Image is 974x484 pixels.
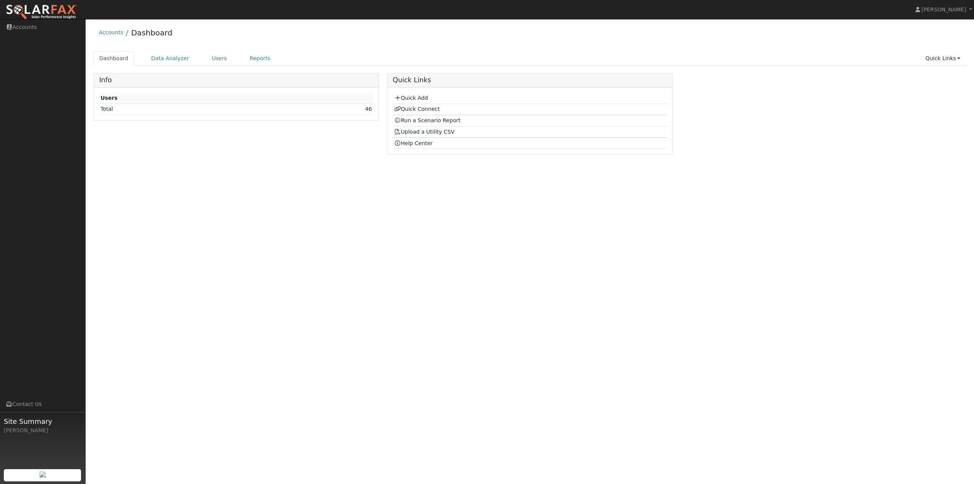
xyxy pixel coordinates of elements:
[94,51,134,65] a: Dashboard
[921,6,966,13] span: [PERSON_NAME]
[99,29,123,35] a: Accounts
[131,28,173,37] a: Dashboard
[920,51,966,65] a: Quick Links
[145,51,195,65] a: Data Analyzer
[244,51,276,65] a: Reports
[206,51,233,65] a: Users
[4,426,81,434] div: [PERSON_NAME]
[6,4,77,20] img: SolarFax
[4,416,81,426] span: Site Summary
[40,471,46,478] img: retrieve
